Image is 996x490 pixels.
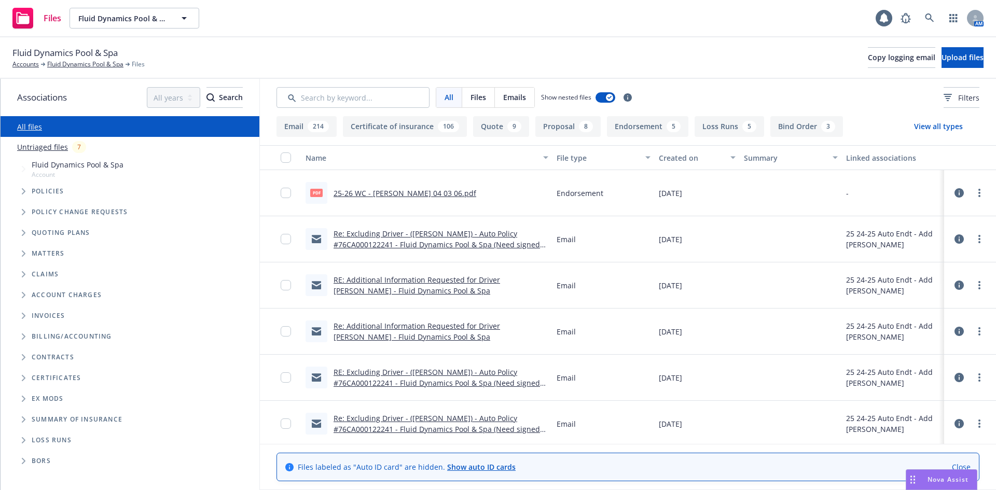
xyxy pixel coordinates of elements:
[552,145,655,170] button: File type
[895,8,916,29] a: Report a Bug
[740,145,842,170] button: Summary
[846,413,940,435] div: 25 24-25 Auto Endt - Add [PERSON_NAME]
[281,234,291,244] input: Toggle Row Selected
[32,396,63,402] span: Ex Mods
[973,325,986,338] a: more
[471,92,486,103] span: Files
[32,458,51,464] span: BORs
[541,93,591,102] span: Show nested files
[557,372,576,383] span: Email
[846,228,940,250] div: 25 24-25 Auto Endt - Add [PERSON_NAME]
[281,326,291,337] input: Toggle Row Selected
[503,92,526,103] span: Emails
[306,152,537,163] div: Name
[438,121,459,132] div: 106
[943,8,964,29] a: Switch app
[32,292,102,298] span: Account charges
[535,116,601,137] button: Proposal
[343,116,467,137] button: Certificate of insurance
[44,14,61,22] span: Files
[447,462,516,472] a: Show auto ID cards
[32,271,59,277] span: Claims
[32,333,112,340] span: Billing/Accounting
[659,326,682,337] span: [DATE]
[846,274,940,296] div: 25 24-25 Auto Endt - Add [PERSON_NAME]
[659,152,724,163] div: Created on
[281,152,291,163] input: Select all
[32,188,64,194] span: Policies
[942,47,984,68] button: Upload files
[557,326,576,337] span: Email
[8,4,65,33] a: Files
[557,152,639,163] div: File type
[32,437,72,443] span: Loss Runs
[944,87,979,108] button: Filters
[32,230,90,236] span: Quoting plans
[846,320,940,342] div: 25 24-25 Auto Endt - Add [PERSON_NAME]
[973,187,986,199] a: more
[310,189,323,197] span: pdf
[281,188,291,198] input: Toggle Row Selected
[952,461,971,472] a: Close
[868,47,935,68] button: Copy logging email
[12,60,39,69] a: Accounts
[557,418,576,429] span: Email
[32,354,74,360] span: Contracts
[334,275,500,296] a: RE: Additional Information Requested for Driver [PERSON_NAME] - Fluid Dynamics Pool & Spa
[1,157,259,326] div: Tree Example
[334,367,540,399] a: RE: Excluding Driver - ([PERSON_NAME]) - Auto Policy #76CA000122241 - Fluid Dynamics Pool & Spa (...
[47,60,123,69] a: Fluid Dynamics Pool & Spa
[206,87,243,108] button: SearchSearch
[32,375,81,381] span: Certificates
[919,8,940,29] a: Search
[507,121,521,132] div: 9
[659,418,682,429] span: [DATE]
[906,470,919,489] div: Drag to move
[70,8,199,29] button: Fluid Dynamics Pool & Spa
[334,229,540,260] a: Re: Excluding Driver - ([PERSON_NAME]) - Auto Policy #76CA000122241 - Fluid Dynamics Pool & Spa (...
[742,121,756,132] div: 5
[334,321,500,342] a: Re: Additional Information Requested for Driver [PERSON_NAME] - Fluid Dynamics Pool & Spa
[281,418,291,429] input: Toggle Row Selected
[973,279,986,291] a: more
[659,372,682,383] span: [DATE]
[276,87,430,108] input: Search by keyword...
[206,88,243,107] div: Search
[298,461,516,472] span: Files labeled as "Auto ID card" are hidden.
[667,121,681,132] div: 5
[32,250,64,257] span: Matters
[655,145,740,170] button: Created on
[906,469,977,490] button: Nova Assist
[17,122,42,132] a: All files
[281,280,291,290] input: Toggle Row Selected
[1,326,259,471] div: Folder Tree Example
[32,209,128,215] span: Policy change requests
[132,60,145,69] span: Files
[944,92,979,103] span: Filters
[846,188,849,199] div: -
[659,234,682,245] span: [DATE]
[846,367,940,388] div: 25 24-25 Auto Endt - Add [PERSON_NAME]
[72,141,86,153] div: 7
[32,416,122,423] span: Summary of insurance
[206,93,215,102] svg: Search
[973,417,986,430] a: more
[958,92,979,103] span: Filters
[659,188,682,199] span: [DATE]
[973,233,986,245] a: more
[770,116,843,137] button: Bind Order
[17,142,68,152] a: Untriaged files
[607,116,688,137] button: Endorsement
[695,116,764,137] button: Loss Runs
[281,372,291,383] input: Toggle Row Selected
[557,234,576,245] span: Email
[821,121,835,132] div: 3
[12,46,118,60] span: Fluid Dynamics Pool & Spa
[557,280,576,291] span: Email
[897,116,979,137] button: View all types
[334,413,540,445] a: Re: Excluding Driver - ([PERSON_NAME]) - Auto Policy #76CA000122241 - Fluid Dynamics Pool & Spa (...
[928,475,969,484] span: Nova Assist
[842,145,944,170] button: Linked associations
[659,280,682,291] span: [DATE]
[846,152,940,163] div: Linked associations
